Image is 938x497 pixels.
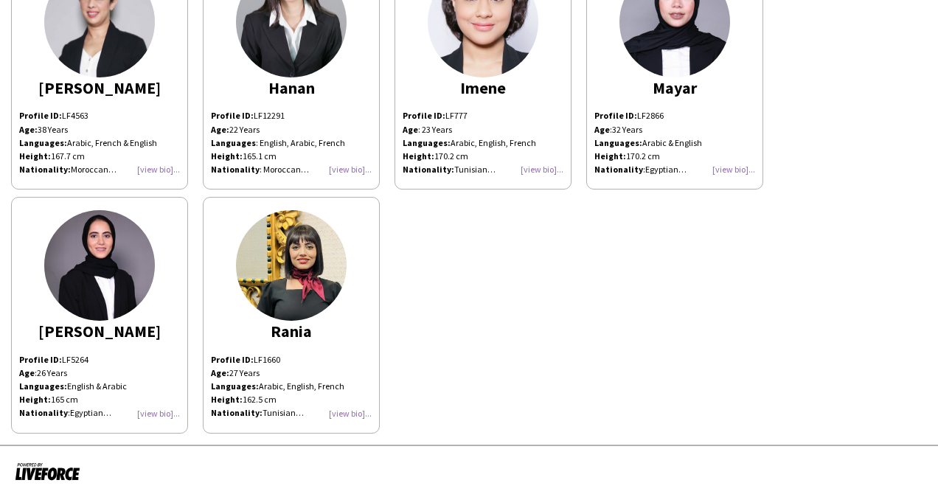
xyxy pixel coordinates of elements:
[645,164,687,175] span: Egyptian
[15,461,80,482] img: Powered by Liveforce
[403,110,445,121] strong: Profile ID:
[37,367,67,378] span: 26 Years
[19,367,35,378] b: Age
[211,366,372,420] p: 27 Years Arabic, English, French 162.5 cm Tunisian
[19,407,70,418] span: :
[19,354,62,365] strong: Profile ID:
[70,407,111,418] span: Egyptian
[211,150,243,161] b: Height:
[403,150,434,161] strong: Height:
[403,124,418,135] b: Age
[594,137,642,148] strong: Languages:
[211,407,263,418] strong: Nationality:
[403,137,451,148] strong: Languages:
[211,380,259,392] strong: Languages:
[594,150,626,161] strong: Height:
[211,394,243,405] strong: Height:
[594,110,637,121] strong: Profile ID:
[211,137,256,148] b: Languages
[211,353,372,366] p: LF1660
[19,394,51,405] strong: Height:
[19,353,180,366] p: LF5264
[594,124,610,135] b: Age
[19,81,180,94] div: [PERSON_NAME]
[19,380,67,392] strong: Languages:
[594,136,755,163] p: Arabic & English 170.2 cm
[19,124,38,135] strong: Age:
[211,164,260,175] b: Nationality
[19,137,67,148] strong: Languages:
[403,123,563,177] p: : 23 Years Arabic, English, French 170.2 cm Tunisian
[403,81,563,94] div: Imene
[211,354,254,365] strong: Profile ID:
[44,210,155,321] img: thumb-661f94ac5e77e.jpg
[403,109,563,122] p: LF777
[211,324,372,338] div: Rania
[19,110,62,121] strong: Profile ID:
[211,367,229,378] strong: Age:
[594,164,645,175] span: :
[211,123,372,177] p: 22 Years : English, Arabic, French 165.1 cm : Moroccan
[594,109,755,122] p: LF2866
[19,367,37,378] span: :
[211,109,372,122] p: LF12291
[211,124,229,135] b: Age:
[19,324,180,338] div: [PERSON_NAME]
[211,81,372,94] div: Hanan
[236,210,347,321] img: thumb-ae90b02f-0bb0-4213-b908-a8d1efd67100.jpg
[594,124,612,135] span: :
[594,164,643,175] b: Nationality
[211,110,254,121] b: Profile ID:
[19,150,51,161] strong: Height:
[594,81,755,94] div: Mayar
[19,123,180,177] p: 38 Years Arabic, French & English 167.7 cm Moroccan
[19,407,68,418] b: Nationality
[612,124,642,135] span: 32 Years
[19,164,71,175] strong: Nationality:
[19,380,180,406] p: English & Arabic 165 cm
[403,164,454,175] strong: Nationality:
[19,109,180,122] p: LF4563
